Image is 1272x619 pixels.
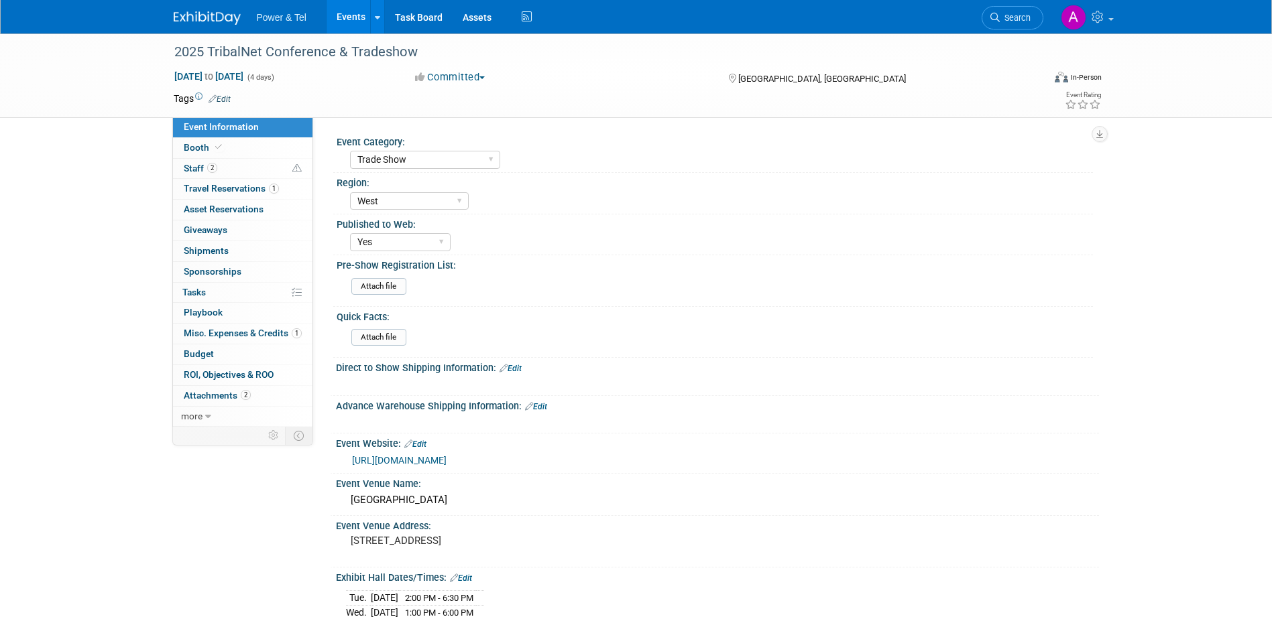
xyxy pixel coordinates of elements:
span: Shipments [184,245,229,256]
td: [DATE] [371,590,398,605]
a: Search [982,6,1043,29]
span: Staff [184,163,217,174]
div: Event Rating [1065,92,1101,98]
i: Booth reservation complete [215,143,222,151]
a: Attachments2 [173,386,312,406]
a: [URL][DOMAIN_NAME] [352,455,447,466]
a: Giveaways [173,220,312,240]
div: In-Person [1070,72,1102,82]
a: Staff2 [173,159,312,179]
a: Asset Reservations [173,200,312,220]
span: Booth [184,142,225,153]
a: more [173,407,312,427]
a: ROI, Objectives & ROO [173,365,312,385]
td: Toggle Event Tabs [285,427,312,444]
a: Booth [173,138,312,158]
a: Edit [209,94,231,104]
div: Published to Web: [337,214,1093,231]
a: Edit [450,573,472,583]
span: 2 [241,390,251,400]
img: ExhibitDay [174,11,241,25]
span: 1:00 PM - 6:00 PM [405,608,473,618]
span: Search [1000,13,1031,23]
a: Misc. Expenses & Credits1 [173,324,312,344]
div: Event Website: [336,433,1099,451]
span: Budget [184,348,214,359]
span: Attachments [184,390,251,401]
div: Event Format [964,70,1102,90]
button: Committed [410,70,490,84]
span: Giveaways [184,224,227,235]
span: to [203,71,215,82]
td: Wed. [346,605,371,619]
div: [GEOGRAPHIC_DATA] [346,490,1089,510]
span: Travel Reservations [184,183,279,194]
td: Personalize Event Tab Strip [262,427,286,444]
span: more [181,411,203,421]
div: Pre-Show Registration List: [337,255,1093,272]
a: Sponsorships [173,262,312,282]
a: Edit [404,439,426,449]
pre: [STREET_ADDRESS] [351,535,639,547]
div: Region: [337,173,1093,190]
span: 2:00 PM - 6:30 PM [405,593,473,603]
span: Misc. Expenses & Credits [184,328,302,338]
a: Budget [173,344,312,364]
img: Format-Inperson.png [1055,72,1068,82]
div: Quick Facts: [337,307,1093,324]
td: Tue. [346,590,371,605]
td: [DATE] [371,605,398,619]
div: 2025 TribalNet Conference & Tradeshow [170,40,1023,64]
span: 1 [269,184,279,194]
a: Travel Reservations1 [173,179,312,199]
span: [DATE] [DATE] [174,70,244,82]
span: 2 [207,163,217,173]
span: Playbook [184,307,223,318]
a: Shipments [173,241,312,261]
div: Event Category: [337,132,1093,149]
a: Event Information [173,117,312,137]
img: Alina Dorion [1061,5,1086,30]
div: Direct to Show Shipping Information: [336,358,1099,375]
span: Sponsorships [184,266,241,277]
span: Event Information [184,121,259,132]
span: ROI, Objectives & ROO [184,369,274,380]
a: Tasks [173,283,312,303]
div: Event Venue Address: [336,516,1099,533]
td: Tags [174,92,231,105]
a: Edit [500,364,522,373]
div: Advance Warehouse Shipping Information: [336,396,1099,413]
div: Event Venue Name: [336,474,1099,490]
span: Asset Reservations [184,204,264,214]
span: Tasks [182,287,206,297]
span: (4 days) [246,73,274,82]
a: Playbook [173,303,312,323]
span: Potential Scheduling Conflict -- at least one attendee is tagged in another overlapping event. [292,163,302,175]
a: Edit [525,402,547,411]
span: [GEOGRAPHIC_DATA], [GEOGRAPHIC_DATA] [738,74,906,84]
div: Exhibit Hall Dates/Times: [336,567,1099,585]
span: 1 [292,328,302,338]
span: Power & Tel [257,12,306,23]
